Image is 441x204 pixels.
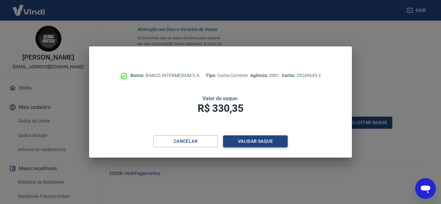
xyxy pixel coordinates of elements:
[250,72,279,79] p: 0001
[223,135,288,147] button: Validar saque
[250,73,269,78] span: Agência:
[282,72,321,79] p: 35249645-2
[202,95,239,102] span: Valor do saque:
[415,178,436,199] iframe: Botão para abrir a janela de mensagens
[206,72,248,79] p: Conta Corrente
[206,73,217,78] span: Tipo:
[130,73,146,78] span: Banco:
[153,135,218,147] button: Cancelar
[282,73,296,78] span: Conta:
[198,102,243,114] span: R$ 330,35
[130,72,200,79] p: BANCO INTERMEDIUM S.A.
